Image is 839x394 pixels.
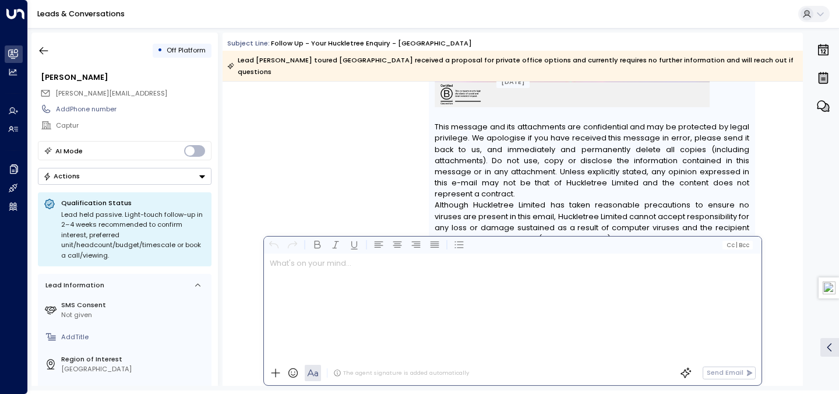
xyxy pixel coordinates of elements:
[285,238,299,252] button: Redo
[722,241,753,249] button: Cc|Bcc
[38,168,211,185] button: Actions
[56,104,211,114] div: AddPhone number
[55,89,167,98] span: rowan@captur.ai
[61,310,207,320] div: Not given
[61,364,207,374] div: [GEOGRAPHIC_DATA]
[56,121,211,131] div: Captur
[55,145,83,157] div: AI Mode
[435,122,752,199] font: This message and its attachments are confidential and may be protected by legal privilege. We apo...
[227,38,270,48] span: Subject Line:
[167,45,206,55] span: Off Platform
[267,238,281,252] button: Undo
[55,89,167,98] span: [PERSON_NAME][EMAIL_ADDRESS]
[333,369,469,377] div: The agent signature is added automatically
[496,76,530,88] div: [DATE]
[61,198,206,207] p: Qualification Status
[37,9,125,19] a: Leads & Conversations
[157,42,163,59] div: •
[41,72,211,83] div: [PERSON_NAME]
[61,210,206,261] div: Lead held passive. Light-touch follow-up in 2–4 weeks recommended to confirm interest, preferred ...
[43,172,80,180] div: Actions
[227,54,797,78] div: Lead [PERSON_NAME] toured [GEOGRAPHIC_DATA] received a proposal for private office options and cu...
[435,200,752,255] font: Although Huckletree Limited has taken reasonable precautions to ensure no viruses are present in ...
[271,38,472,48] div: Follow up - Your Huckletree Enquiry - [GEOGRAPHIC_DATA]
[727,242,749,248] span: Cc Bcc
[736,242,738,248] span: |
[42,280,104,290] div: Lead Information
[61,332,207,342] div: AddTitle
[61,354,207,364] label: Region of Interest
[61,300,207,310] label: SMS Consent
[38,168,211,185] div: Button group with a nested menu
